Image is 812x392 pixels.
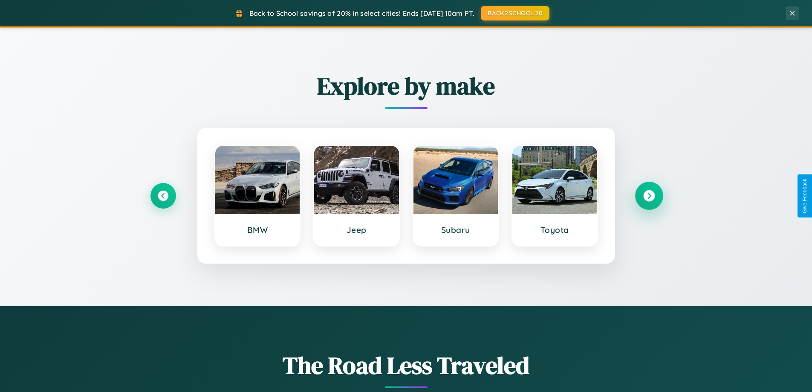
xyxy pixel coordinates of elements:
[481,6,549,20] button: BACK2SCHOOL20
[150,349,662,382] h1: The Road Less Traveled
[802,179,808,213] div: Give Feedback
[224,225,292,235] h3: BMW
[150,70,662,102] h2: Explore by make
[521,225,589,235] h3: Toyota
[323,225,390,235] h3: Jeep
[249,9,474,17] span: Back to School savings of 20% in select cities! Ends [DATE] 10am PT.
[422,225,490,235] h3: Subaru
